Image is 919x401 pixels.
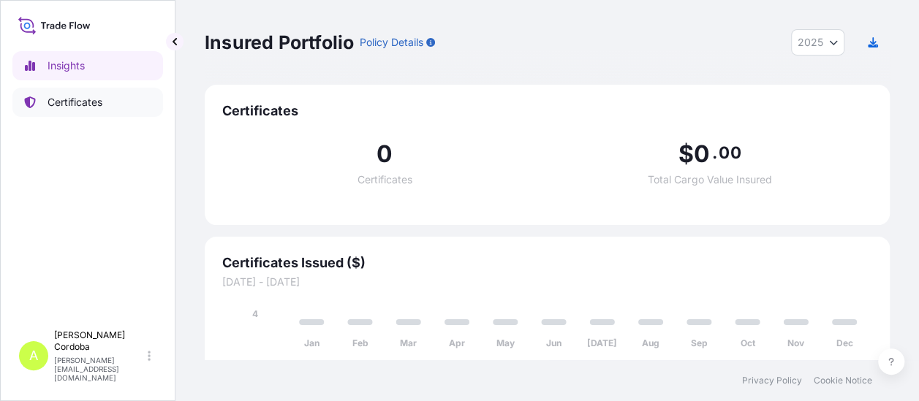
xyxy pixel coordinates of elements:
[546,337,561,348] tspan: Jun
[691,337,708,348] tspan: Sep
[787,337,805,348] tspan: Nov
[12,88,163,117] a: Certificates
[449,337,465,348] tspan: Apr
[496,337,515,348] tspan: May
[252,308,258,319] tspan: 4
[587,337,617,348] tspan: [DATE]
[642,337,659,348] tspan: Aug
[814,375,872,386] a: Cookie Notice
[836,337,852,348] tspan: Dec
[678,142,694,166] span: $
[54,356,145,382] p: [PERSON_NAME][EMAIL_ADDRESS][DOMAIN_NAME]
[719,147,741,159] span: 00
[712,147,717,159] span: .
[222,275,872,289] span: [DATE] - [DATE]
[694,142,710,166] span: 0
[648,175,771,185] span: Total Cargo Value Insured
[742,375,802,386] a: Privacy Policy
[12,51,163,80] a: Insights
[791,29,844,56] button: Year Selector
[48,58,85,73] p: Insights
[222,102,872,120] span: Certificates
[400,337,417,348] tspan: Mar
[740,337,755,348] tspan: Oct
[222,254,872,272] span: Certificates Issued ($)
[377,142,393,166] span: 0
[48,95,102,110] p: Certificates
[360,35,423,50] p: Policy Details
[358,175,412,185] span: Certificates
[205,31,354,54] p: Insured Portfolio
[29,348,38,363] span: A
[352,337,368,348] tspan: Feb
[798,35,823,50] span: 2025
[304,337,319,348] tspan: Jan
[54,329,145,353] p: [PERSON_NAME] Cordoba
